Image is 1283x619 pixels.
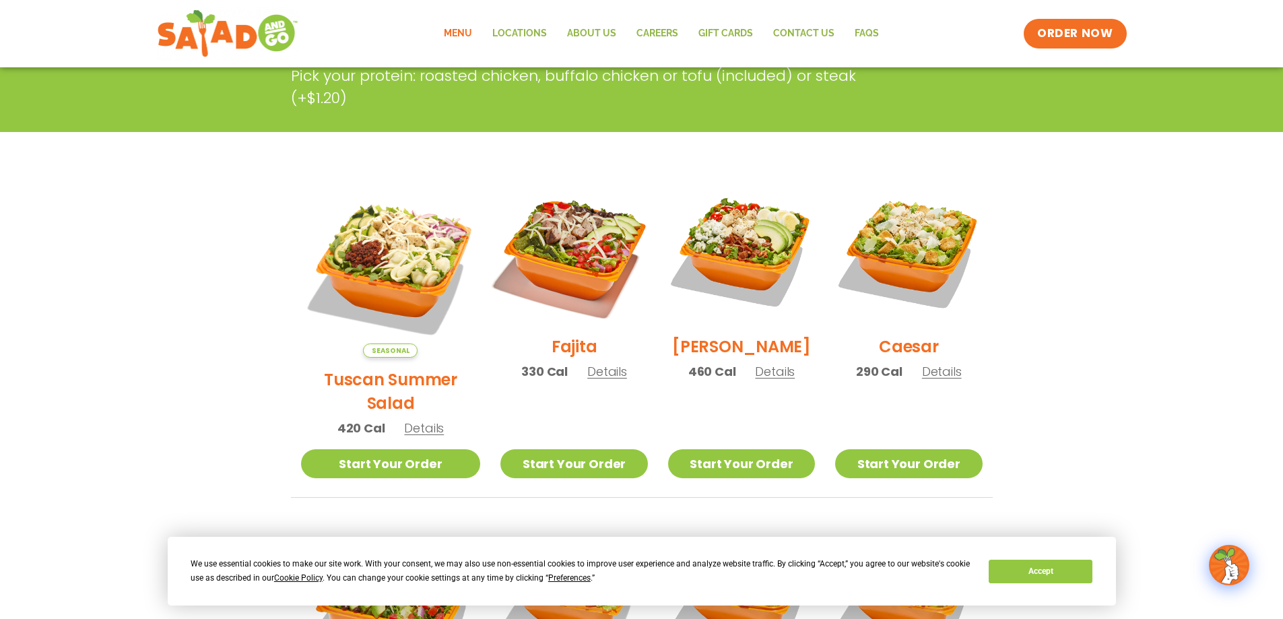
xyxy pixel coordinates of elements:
[989,560,1092,583] button: Accept
[668,178,815,325] img: Product photo for Cobb Salad
[301,449,481,478] a: Start Your Order
[191,557,973,585] div: We use essential cookies to make our site work. With your consent, we may also use non-essential ...
[557,18,626,49] a: About Us
[301,178,481,358] img: Product photo for Tuscan Summer Salad
[668,449,815,478] a: Start Your Order
[755,363,795,380] span: Details
[845,18,889,49] a: FAQs
[688,18,763,49] a: GIFT CARDS
[548,573,591,583] span: Preferences
[521,362,568,381] span: 330 Cal
[1024,19,1126,48] a: ORDER NOW
[157,7,299,61] img: new-SAG-logo-768×292
[879,335,939,358] h2: Caesar
[337,419,385,437] span: 420 Cal
[688,362,736,381] span: 460 Cal
[301,368,481,415] h2: Tuscan Summer Salad
[404,420,444,436] span: Details
[363,344,418,358] span: Seasonal
[835,449,982,478] a: Start Your Order
[1210,546,1248,584] img: wpChatIcon
[587,363,627,380] span: Details
[291,65,890,109] p: Pick your protein: roasted chicken, buffalo chicken or tofu (included) or steak (+$1.20)
[500,449,647,478] a: Start Your Order
[1037,26,1113,42] span: ORDER NOW
[434,18,889,49] nav: Menu
[168,537,1116,606] div: Cookie Consent Prompt
[552,335,597,358] h2: Fajita
[922,363,962,380] span: Details
[835,178,982,325] img: Product photo for Caesar Salad
[626,18,688,49] a: Careers
[856,362,902,381] span: 290 Cal
[763,18,845,49] a: Contact Us
[672,335,811,358] h2: [PERSON_NAME]
[488,165,660,337] img: Product photo for Fajita Salad
[274,573,323,583] span: Cookie Policy
[434,18,482,49] a: Menu
[482,18,557,49] a: Locations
